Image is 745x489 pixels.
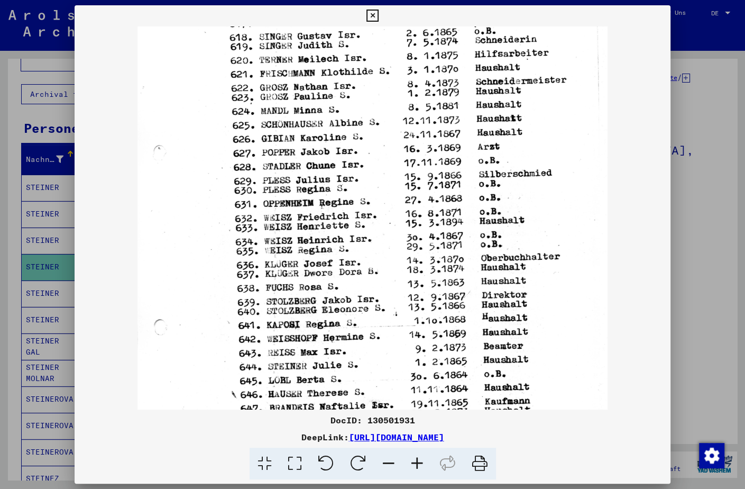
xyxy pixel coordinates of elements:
[699,443,724,468] img: Zustimmung ändern
[349,432,444,442] a: [URL][DOMAIN_NAME]
[698,442,724,468] div: Zustimmung ändern
[75,414,670,427] div: DocID: 130501931
[75,431,670,443] div: DeepLink:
